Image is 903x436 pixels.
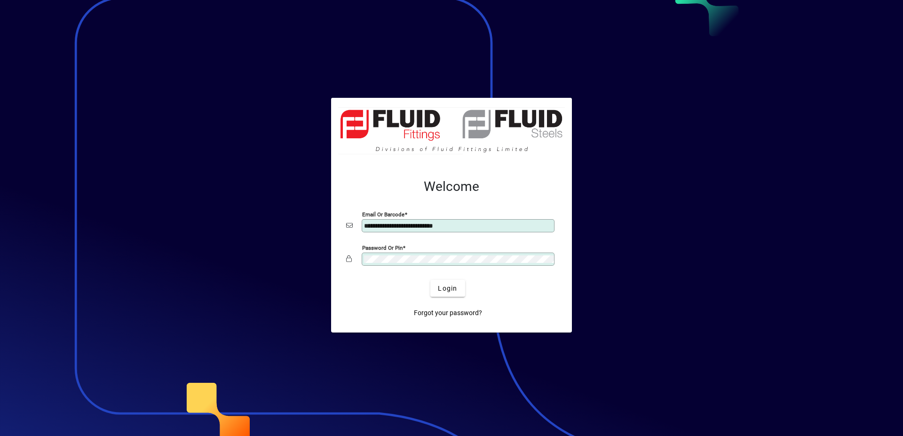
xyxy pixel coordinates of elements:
mat-label: Password or Pin [362,245,403,251]
h2: Welcome [346,179,557,195]
span: Forgot your password? [414,308,482,318]
span: Login [438,284,457,293]
a: Forgot your password? [410,304,486,321]
mat-label: Email or Barcode [362,211,404,218]
button: Login [430,280,465,297]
